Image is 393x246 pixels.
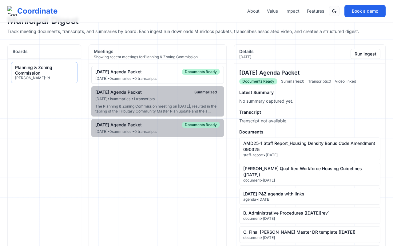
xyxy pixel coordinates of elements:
[239,55,254,59] p: [DATE]
[91,86,224,117] button: [DATE] Agenda PacketSummarized[DATE]•1summaries •1 transcriptsThe Planning & Zoning Commission me...
[239,78,277,84] span: Documents Ready
[267,8,278,14] a: Value
[239,129,380,135] h4: Documents
[191,89,220,95] span: Summarized
[335,79,356,84] span: Video linked
[182,122,220,128] span: Documents Ready
[307,8,324,14] a: Features
[239,98,380,104] p: No summary captured yet.
[239,89,380,96] h4: Latest Summary
[239,109,380,115] h4: Transcript
[91,119,224,137] button: [DATE] Agenda PacketDocuments Ready[DATE]•0summaries •0 transcripts
[95,122,142,128] div: [DATE] Agenda Packet
[308,79,331,84] span: Transcripts: 0
[239,68,380,77] h3: [DATE] Agenda Packet
[91,66,224,84] button: [DATE] Agenda PacketDocuments Ready[DATE]•0summaries •0 transcripts
[243,166,376,178] div: [PERSON_NAME] Qualified Workforce Housing Guidelines ([DATE])
[95,76,220,81] div: [DATE] • 0 summaries • 0 transcripts
[243,216,376,221] div: document • [DATE]
[11,62,77,83] button: Planning & Zoning Commission[PERSON_NAME]-id
[7,6,58,16] a: Coordinate
[15,65,73,76] div: Planning & Zoning Commission
[95,89,142,95] div: [DATE] Agenda Packet
[285,8,300,14] a: Impact
[17,6,58,16] span: Coordinate
[351,49,380,59] button: Run ingest
[243,153,376,158] div: staff-report • [DATE]
[281,79,304,84] span: Summaries: 0
[243,210,376,216] div: B. Administrative Procedures ([DATE])rev1
[95,96,220,101] div: [DATE] • 1 summaries • 1 transcripts
[95,69,142,75] div: [DATE] Agenda Packet
[243,178,376,183] div: document • [DATE]
[329,6,339,16] button: Switch to dark mode
[239,118,380,124] p: Transcript not available.
[7,6,17,16] img: Coordinate
[182,69,220,75] span: Documents Ready
[243,140,376,153] div: AMD25-1 Staff Report_Housing Density Bonus Code Amendment 090325
[243,191,376,197] div: [DATE] P&Z agenda with links
[243,197,376,202] div: agenda • [DATE]
[95,104,220,114] div: The Planning & Zoning Commission meeting on [DATE], resulted in the tabling of the Tributary Comm...
[94,48,198,55] h2: Meetings
[13,48,76,55] h2: Boards
[247,8,260,14] a: About
[95,129,220,134] div: [DATE] • 0 summaries • 0 transcripts
[243,235,376,240] div: document • [DATE]
[239,48,254,55] h2: Details
[344,5,386,17] button: Book a demo
[7,28,386,35] p: Track meeting documents, transcripts, and summaries by board. Each ingest run downloads Munidocs ...
[94,55,198,59] p: Showing recent meetings for Planning & Zoning Commission
[15,76,73,80] div: [PERSON_NAME]-id
[243,229,376,235] div: C. Final [PERSON_NAME] Master DR template ([DATE])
